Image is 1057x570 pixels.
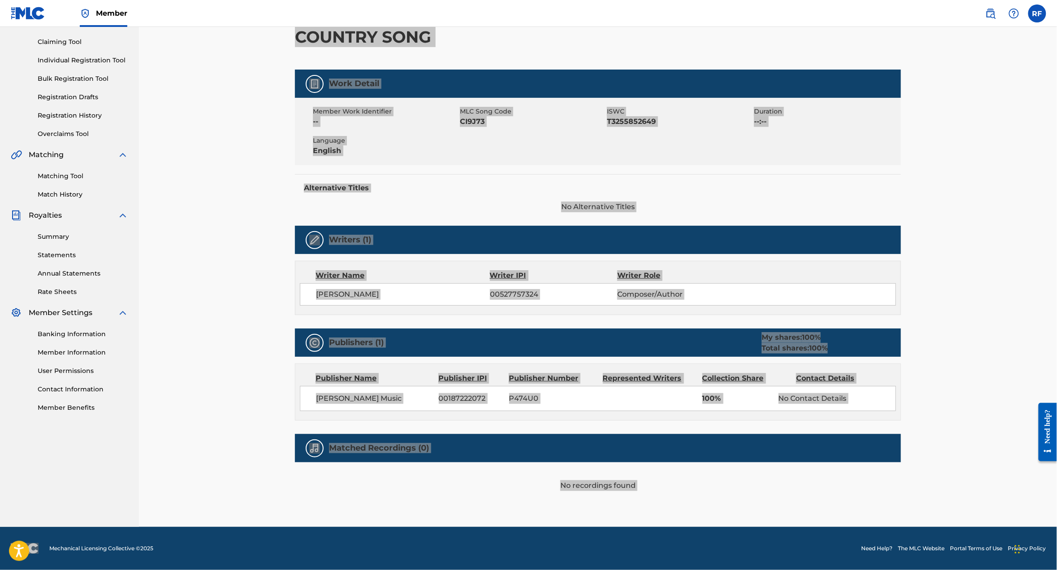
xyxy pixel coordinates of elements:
h5: Writers (1) [329,235,371,245]
div: Publisher Number [509,373,596,384]
span: -- [313,116,458,127]
div: Collection Share [702,373,789,384]
a: Matching Tool [38,171,128,181]
a: Public Search [982,4,1000,22]
div: Drag [1015,536,1020,563]
img: Matched Recordings [309,443,320,454]
div: Writer Name [316,270,490,281]
div: Represented Writers [603,373,696,384]
span: Member Work Identifier [313,107,458,116]
img: Work Detail [309,79,320,89]
h5: Alternative Titles [304,184,892,193]
span: ISWC [607,107,752,116]
img: Top Rightsholder [80,8,91,19]
div: Writer Role [617,270,733,281]
img: Publishers [309,338,320,348]
img: search [985,8,996,19]
iframe: Chat Widget [1012,527,1057,570]
span: 00187222072 [439,393,503,404]
img: Member Settings [11,307,22,318]
span: Mechanical Licensing Collective © 2025 [49,544,153,552]
div: My shares: [762,332,828,343]
h2: COUNTRY SONG [295,27,436,47]
span: Composer/Author [617,289,733,300]
span: Language [313,136,458,145]
div: Contact Details [796,373,883,384]
a: Member Benefits [38,403,128,412]
span: [PERSON_NAME] [316,289,490,300]
a: Privacy Policy [1008,544,1046,552]
div: Total shares: [762,343,828,354]
a: Rate Sheets [38,287,128,297]
span: CI9J73 [460,116,605,127]
span: 00527757324 [490,289,617,300]
img: Writers [309,235,320,246]
a: Registration Drafts [38,92,128,102]
a: Portal Terms of Use [950,544,1003,552]
a: Member Information [38,348,128,357]
span: P474U0 [509,393,596,404]
a: Annual Statements [38,269,128,278]
img: expand [117,210,128,221]
span: Matching [29,149,64,160]
div: User Menu [1028,4,1046,22]
div: Publisher Name [316,373,432,384]
a: Bulk Registration Tool [38,74,128,83]
a: Registration History [38,111,128,120]
span: --:-- [754,116,899,127]
span: Duration [754,107,899,116]
a: Claiming Tool [38,37,128,47]
img: Matching [11,149,22,160]
img: logo [11,543,39,554]
h5: Publishers (1) [329,338,384,348]
a: Match History [38,190,128,199]
h5: Work Detail [329,79,379,89]
span: Member Settings [29,307,92,318]
img: expand [117,307,128,318]
a: The MLC Website [898,544,945,552]
span: MLC Song Code [460,107,605,116]
span: Member [96,8,127,18]
div: Help [1005,4,1023,22]
div: Publisher IPI [438,373,502,384]
span: 100 % [802,333,821,342]
span: 100 % [809,344,828,352]
a: Contact Information [38,385,128,394]
img: expand [117,149,128,160]
div: No recordings found [295,462,901,491]
h5: Matched Recordings (0) [329,443,429,453]
a: Summary [38,232,128,241]
iframe: Resource Center [1032,393,1057,471]
span: T3255852649 [607,116,752,127]
span: 100% [702,393,772,404]
a: Overclaims Tool [38,129,128,139]
span: English [313,145,458,156]
img: help [1009,8,1019,19]
a: Need Help? [862,544,893,552]
a: User Permissions [38,366,128,376]
div: Writer IPI [490,270,618,281]
a: Individual Registration Tool [38,56,128,65]
img: Royalties [11,210,22,221]
img: MLC Logo [11,7,45,20]
span: Royalties [29,210,62,221]
a: Banking Information [38,329,128,339]
a: Statements [38,250,128,260]
div: No Contact Details [779,393,896,404]
span: [PERSON_NAME] Music [316,393,432,404]
span: No Alternative Titles [295,202,901,212]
